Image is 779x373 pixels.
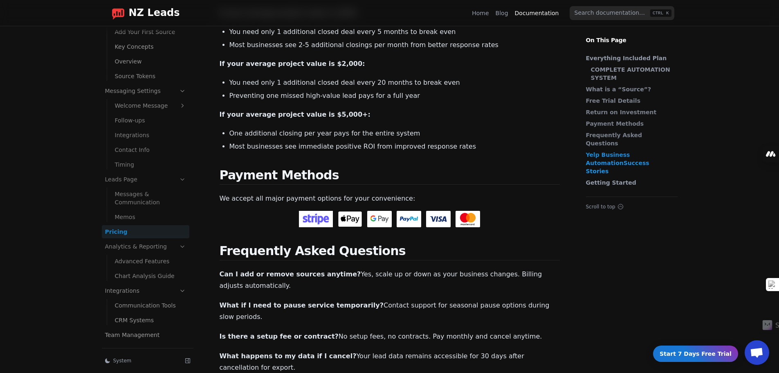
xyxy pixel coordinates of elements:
a: What is a “Source”? [586,85,673,93]
p: Yes, scale up or down as your business changes. Billing adjusts automatically. [220,269,560,292]
a: Messages & Communication [112,188,189,209]
li: One additional closing per year pays for the entire system [229,129,560,138]
img: Mastercard [456,211,480,227]
a: Add Your First Source [112,25,189,38]
a: Follow-ups [112,114,189,127]
img: PayPal [397,211,421,227]
a: Payment Methods [586,120,673,128]
img: Visa [426,211,451,227]
a: Return on Investment [586,108,673,116]
strong: If your average project value is $2,000: [220,60,365,68]
a: Integrations [112,129,189,142]
a: Everything Included Plan [586,54,673,62]
li: You need only 1 additional closed deal every 20 months to break even [229,78,560,88]
img: Google Pay [367,211,392,227]
a: Documentation [515,9,559,17]
h2: Frequently Asked Questions [220,244,560,260]
a: Key Concepts [112,40,189,53]
li: Most businesses see immediate positive ROI from improved response rates [229,142,560,151]
p: No setup fees, no contracts. Pay monthly and cancel anytime. [220,331,560,342]
button: Collapse sidebar [182,355,193,366]
a: Integrations [102,284,189,297]
strong: Can I add or remove sources anytime? [220,270,361,278]
a: Chart Analysis Guide [112,269,189,283]
button: System [102,355,179,366]
img: Stripe [299,211,333,227]
strong: COMPLETE AUTOMATION SYSTEM [591,66,670,81]
span: NZ Leads [129,7,180,19]
a: CRM Systems [112,314,189,327]
img: logo [112,7,125,20]
a: Timing [112,158,189,171]
input: Search documentation… [570,6,674,20]
a: COMPLETE AUTOMATION SYSTEM [591,66,673,82]
img: Apple Pay [338,211,362,227]
button: Scroll to top [586,203,678,210]
a: Home page [105,7,180,20]
a: Welcome Message [112,99,189,112]
strong: If your average project value is $5,000+: [220,111,370,118]
li: Most businesses see 2-5 additional closings per month from better response rates [229,40,560,50]
a: Yelp Business AutomationSuccess Stories [586,151,673,175]
a: Pricing [102,225,189,238]
strong: What happens to my data if I cancel? [220,352,357,360]
a: Analytics & Reporting [102,240,189,253]
a: Communication Tools [112,299,189,312]
a: Memos [112,210,189,224]
a: Start 7 Days Free Trial [653,346,738,362]
a: Messaging Settings [102,84,189,97]
li: You need only 1 additional closed deal every 5 months to break even [229,27,560,37]
a: Getting Started [586,179,673,187]
a: Blog [496,9,508,17]
a: Frequently Asked Questions [586,131,673,147]
a: Team Management [102,328,189,341]
a: Contact Info [112,143,189,156]
h2: Payment Methods [220,168,560,185]
a: Free Trial Details [586,97,673,105]
a: Leads Page [102,173,189,186]
p: We accept all major payment options for your convenience: [220,193,560,204]
a: Advanced Features [112,255,189,268]
li: Preventing one missed high-value lead pays for a full year [229,91,560,101]
strong: Yelp Business Automation [586,151,630,166]
strong: Is there a setup fee or contract? [220,332,339,340]
p: On This Page [579,26,684,44]
strong: What if I need to pause service temporarily? [220,301,384,309]
a: Source Tokens [112,70,189,83]
a: Overview [112,55,189,68]
a: Home [472,9,489,17]
p: Contact support for seasonal pause options during slow periods. [220,300,560,323]
div: Open chat [745,340,769,365]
